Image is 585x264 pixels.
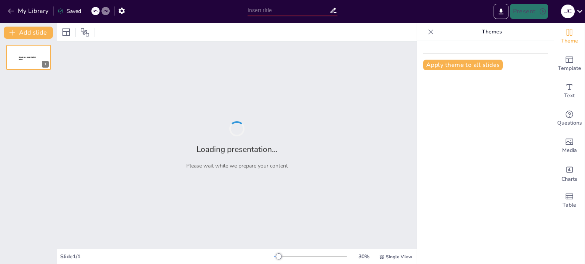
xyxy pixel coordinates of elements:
[554,23,585,50] div: Change the overall theme
[563,201,576,209] span: Table
[561,37,578,45] span: Theme
[80,28,90,37] span: Position
[510,4,548,19] button: Present
[561,175,577,183] span: Charts
[554,77,585,105] div: Add text boxes
[557,119,582,127] span: Questions
[386,254,412,260] span: Single View
[19,56,36,60] span: Sendsteps presentation editor
[554,187,585,214] div: Add a table
[197,144,278,155] h2: Loading presentation...
[4,27,53,39] button: Add slide
[6,5,52,17] button: My Library
[564,92,575,100] span: Text
[562,146,577,155] span: Media
[554,160,585,187] div: Add charts and graphs
[554,105,585,132] div: Get real-time input from your audience
[561,4,575,19] button: J C
[186,162,288,169] p: Please wait while we prepare your content
[558,64,581,73] span: Template
[355,253,373,260] div: 30 %
[60,253,274,260] div: Slide 1 / 1
[437,23,547,41] p: Themes
[554,50,585,77] div: Add ready made slides
[494,4,508,19] button: Export to PowerPoint
[6,45,51,70] div: 1
[42,61,49,68] div: 1
[423,60,503,70] button: Apply theme to all slides
[58,8,81,15] div: Saved
[554,132,585,160] div: Add images, graphics, shapes or video
[561,5,575,18] div: J C
[60,26,72,38] div: Layout
[248,5,329,16] input: Insert title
